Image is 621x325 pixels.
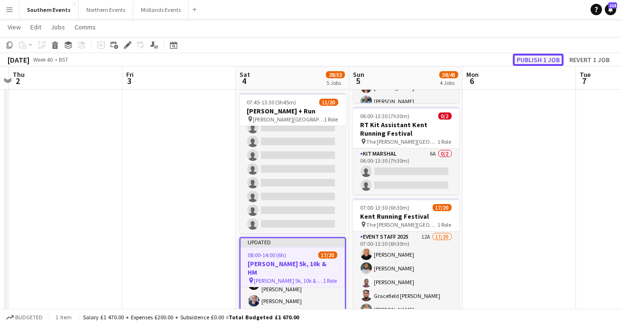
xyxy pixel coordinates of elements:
span: 6 [465,75,479,86]
div: Updated [241,238,345,246]
span: 0/2 [438,112,452,120]
span: The [PERSON_NAME][GEOGRAPHIC_DATA] [367,138,438,145]
h3: [PERSON_NAME] 5k, 10k & HM [241,260,345,277]
div: Salary £1 470.00 + Expenses £200.00 + Subsistence £0.00 = [83,314,299,321]
span: 07:45-13:30 (5h45m) [247,99,297,106]
span: Budgeted [15,314,43,321]
h3: RT Kit Assistant Kent Running Festival [353,121,459,138]
h3: Kent Running Festival [353,212,459,221]
span: Sun [353,70,364,79]
a: Edit [27,21,45,33]
span: 1 Role [438,221,452,228]
app-job-card: 06:00-13:30 (7h30m)0/2RT Kit Assistant Kent Running Festival The [PERSON_NAME][GEOGRAPHIC_DATA]1 ... [353,107,459,195]
span: 3 [125,75,134,86]
button: Budgeted [5,312,44,323]
span: 4 [238,75,250,86]
span: 11/20 [319,99,338,106]
div: 4 Jobs [440,79,458,86]
span: Tue [580,70,591,79]
app-card-role: Kit Marshal6A0/206:00-13:30 (7h30m) [353,149,459,195]
button: Southern Events [19,0,79,19]
span: Mon [466,70,479,79]
button: Midlands Events [133,0,189,19]
div: 5 Jobs [326,79,344,86]
a: Jobs [47,21,69,33]
span: 07:00-13:30 (6h30m) [361,204,410,211]
span: Sat [240,70,250,79]
span: 06:00-13:30 (7h30m) [361,112,410,120]
span: 215 [608,2,617,9]
span: 38/45 [439,71,458,78]
span: 1 item [52,314,75,321]
span: Thu [13,70,25,79]
button: Revert 1 job [565,54,613,66]
span: 5 [352,75,364,86]
app-job-card: 07:45-13:30 (5h45m)11/20[PERSON_NAME] + Run [PERSON_NAME][GEOGRAPHIC_DATA], [GEOGRAPHIC_DATA], [G... [240,93,346,233]
span: 28/53 [326,71,345,78]
span: 2 [11,75,25,86]
span: The [PERSON_NAME][GEOGRAPHIC_DATA] [367,221,438,228]
span: 17/20 [318,251,337,259]
span: 7 [578,75,591,86]
span: Edit [30,23,41,31]
span: Fri [126,70,134,79]
span: 1 Role [324,277,337,284]
span: 17/20 [433,204,452,211]
h3: [PERSON_NAME] + Run [240,107,346,115]
a: Comms [71,21,100,33]
span: 08:00-14:00 (6h) [248,251,287,259]
span: Comms [74,23,96,31]
a: View [4,21,25,33]
span: [PERSON_NAME] 5k, 10k & HM [254,277,324,284]
a: 215 [605,4,616,15]
button: Northern Events [79,0,133,19]
div: BST [59,56,68,63]
div: [DATE] [8,55,29,65]
span: Total Budgeted £1 670.00 [229,314,299,321]
span: 1 Role [438,138,452,145]
span: 1 Role [324,116,338,123]
span: View [8,23,21,31]
span: Week 40 [31,56,55,63]
button: Publish 1 job [513,54,564,66]
span: Jobs [51,23,65,31]
span: [PERSON_NAME][GEOGRAPHIC_DATA], [GEOGRAPHIC_DATA], [GEOGRAPHIC_DATA] [253,116,324,123]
